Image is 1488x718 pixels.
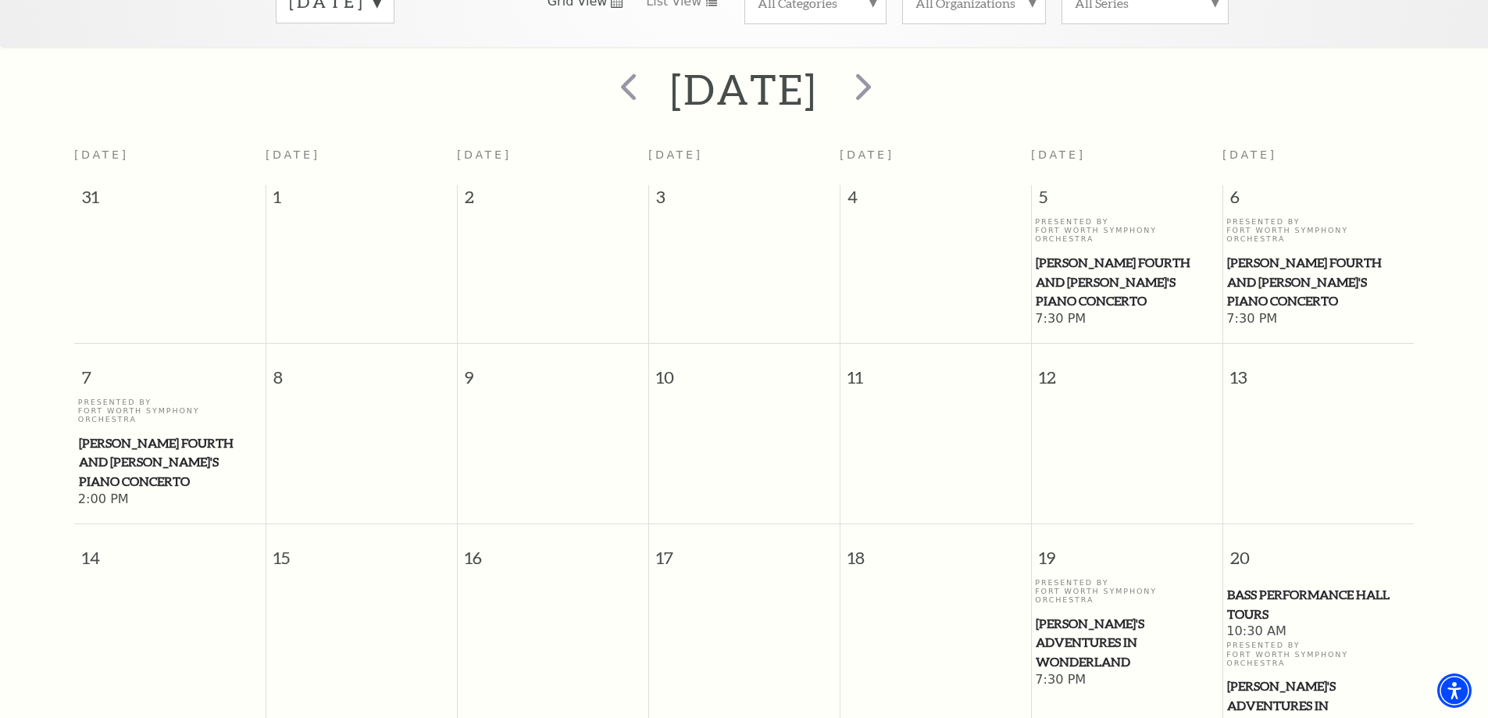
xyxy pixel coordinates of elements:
span: 4 [840,185,1031,216]
span: 14 [74,524,266,578]
span: [DATE] [74,148,129,161]
span: [PERSON_NAME] Fourth and [PERSON_NAME]'s Piano Concerto [79,434,261,491]
h2: [DATE] [670,64,818,114]
span: 10 [649,344,840,398]
span: [PERSON_NAME]'s Adventures in Wonderland [1036,614,1218,672]
button: prev [598,62,655,117]
span: 15 [266,524,457,578]
span: 12 [1032,344,1222,398]
span: [DATE] [457,148,512,161]
p: Presented By Fort Worth Symphony Orchestra [78,398,262,424]
button: next [833,62,890,117]
p: Presented By Fort Worth Symphony Orchestra [1035,217,1219,244]
span: 31 [74,185,266,216]
span: 10:30 AM [1226,623,1410,641]
p: Presented By Fort Worth Symphony Orchestra [1226,217,1410,244]
div: Accessibility Menu [1437,673,1472,708]
p: Presented By Fort Worth Symphony Orchestra [1035,578,1219,605]
span: [PERSON_NAME] Fourth and [PERSON_NAME]'s Piano Concerto [1227,253,1409,311]
span: 18 [840,524,1031,578]
span: 1 [266,185,457,216]
span: 7:30 PM [1035,672,1219,689]
span: 11 [840,344,1031,398]
span: [DATE] [1031,148,1086,161]
span: [DATE] [1222,148,1277,161]
span: 16 [458,524,648,578]
p: Presented By Fort Worth Symphony Orchestra [1226,641,1410,667]
span: [DATE] [840,148,894,161]
span: 5 [1032,185,1222,216]
span: 9 [458,344,648,398]
span: [PERSON_NAME] Fourth and [PERSON_NAME]'s Piano Concerto [1036,253,1218,311]
span: [DATE] [648,148,703,161]
span: 2 [458,185,648,216]
span: 17 [649,524,840,578]
span: 7:30 PM [1226,311,1410,328]
span: 13 [1223,344,1415,398]
span: 2:00 PM [78,491,262,509]
span: 7:30 PM [1035,311,1219,328]
span: 7 [74,344,266,398]
span: Bass Performance Hall Tours [1227,585,1409,623]
span: 6 [1223,185,1415,216]
span: 3 [649,185,840,216]
span: 19 [1032,524,1222,578]
span: 20 [1223,524,1415,578]
span: [DATE] [266,148,320,161]
span: 8 [266,344,457,398]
